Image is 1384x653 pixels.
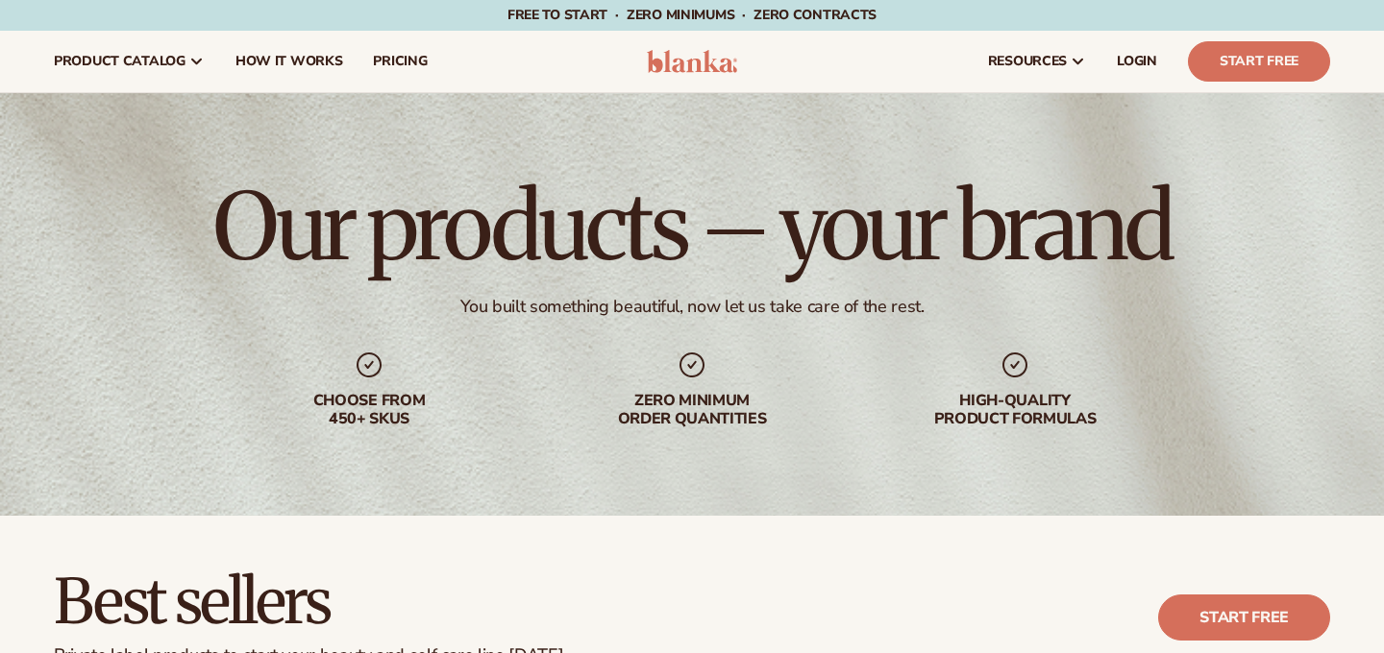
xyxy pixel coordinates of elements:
[54,569,567,634] h2: Best sellers
[988,54,1067,69] span: resources
[1158,594,1330,641] a: Start free
[220,31,358,92] a: How It Works
[507,6,877,24] span: Free to start · ZERO minimums · ZERO contracts
[213,181,1171,273] h1: Our products – your brand
[373,54,427,69] span: pricing
[1117,54,1157,69] span: LOGIN
[246,392,492,428] div: Choose from 450+ Skus
[358,31,442,92] a: pricing
[235,54,343,69] span: How It Works
[973,31,1101,92] a: resources
[892,392,1138,428] div: High-quality product formulas
[38,31,220,92] a: product catalog
[569,392,815,428] div: Zero minimum order quantities
[1188,41,1330,82] a: Start Free
[1101,31,1173,92] a: LOGIN
[647,50,738,73] img: logo
[460,296,925,318] div: You built something beautiful, now let us take care of the rest.
[54,54,185,69] span: product catalog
